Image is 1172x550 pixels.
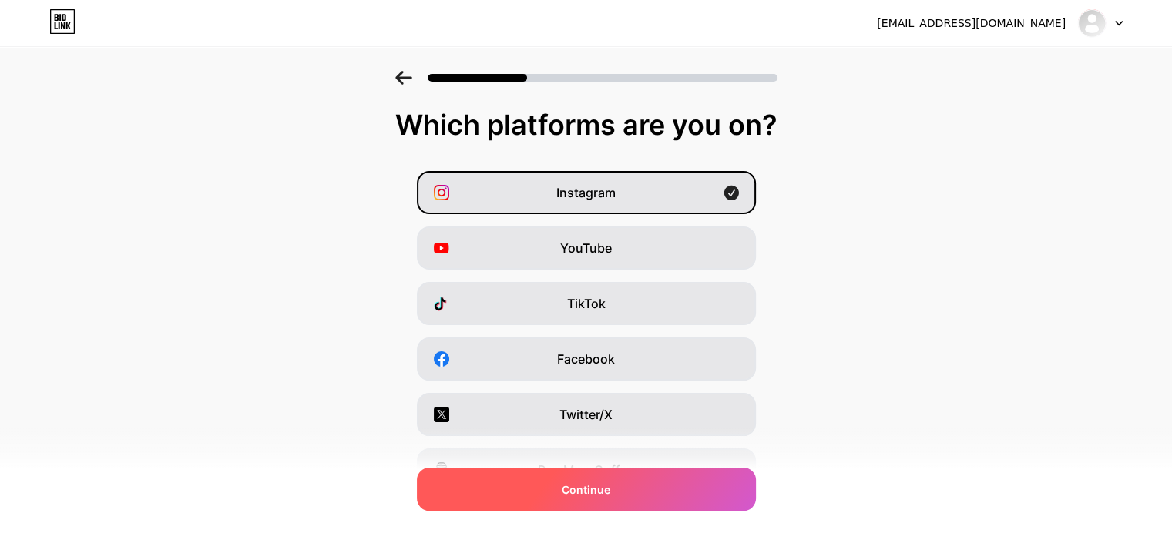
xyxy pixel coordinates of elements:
span: Snapchat [558,516,614,535]
div: [EMAIL_ADDRESS][DOMAIN_NAME] [877,15,1066,32]
img: weswhite [1077,8,1107,38]
div: Which platforms are you on? [15,109,1157,140]
span: YouTube [560,239,612,257]
span: Instagram [556,183,616,202]
span: Facebook [557,350,615,368]
span: Twitter/X [559,405,613,424]
span: TikTok [567,294,606,313]
span: Continue [562,481,610,498]
span: Buy Me a Coffee [538,461,634,479]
